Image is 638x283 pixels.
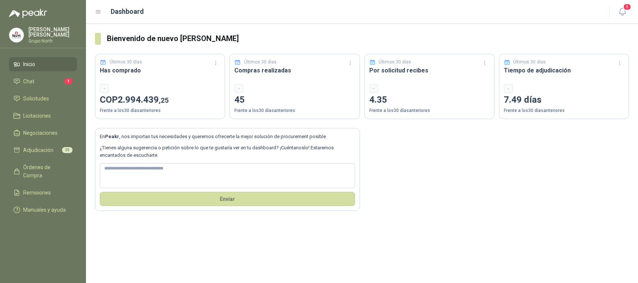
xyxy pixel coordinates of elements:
h3: Bienvenido de nuevo [PERSON_NAME] [107,33,629,44]
span: 1 [64,78,73,84]
a: Inicio [9,57,77,71]
a: Solicitudes [9,91,77,106]
p: COP [100,93,220,107]
img: Company Logo [9,28,24,42]
div: - [100,84,109,93]
span: Chat [23,77,34,85]
h3: Has comprado [100,66,220,75]
span: Inicio [23,60,35,68]
span: Solicitudes [23,94,49,103]
a: Negociaciones [9,126,77,140]
p: Frente a los 30 días anteriores [100,107,220,114]
button: Envíar [100,192,355,206]
div: - [504,84,513,93]
span: Órdenes de Compra [23,163,70,180]
span: Remisiones [23,189,51,197]
div: - [234,84,243,93]
b: Peakr [105,134,119,139]
a: Remisiones [9,186,77,200]
p: Últimos 30 días [244,59,277,66]
h3: Por solicitud recibes [369,66,490,75]
span: Licitaciones [23,112,51,120]
p: 45 [234,93,355,107]
p: 7.49 días [504,93,624,107]
p: Últimos 30 días [379,59,411,66]
p: ¿Tienes alguna sugerencia o petición sobre lo que te gustaría ver en tu dashboard? ¡Cuéntanoslo! ... [100,144,355,159]
p: Grupo North [28,39,77,43]
h3: Compras realizadas [234,66,355,75]
span: 5 [623,3,631,10]
span: 30 [62,147,73,153]
a: Manuales y ayuda [9,203,77,217]
span: Adjudicación [23,146,53,154]
span: ,25 [159,96,169,105]
p: En , nos importan tus necesidades y queremos ofrecerte la mejor solución de procurement posible. [100,133,355,140]
img: Logo peakr [9,9,47,18]
h3: Tiempo de adjudicación [504,66,624,75]
div: - [369,84,378,93]
span: Negociaciones [23,129,58,137]
p: Frente a los 30 días anteriores [369,107,490,114]
span: 2.994.439 [118,94,169,105]
a: Chat1 [9,74,77,88]
p: 4.35 [369,93,490,107]
p: Frente a los 30 días anteriores [234,107,355,114]
h1: Dashboard [111,6,144,17]
p: [PERSON_NAME] [PERSON_NAME] [28,27,77,37]
p: Frente a los 30 días anteriores [504,107,624,114]
a: Adjudicación30 [9,143,77,157]
p: Últimos 30 días [513,59,546,66]
a: Licitaciones [9,109,77,123]
p: Últimos 30 días [110,59,142,66]
span: Manuales y ayuda [23,206,66,214]
a: Órdenes de Compra [9,160,77,183]
button: 5 [616,5,629,19]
